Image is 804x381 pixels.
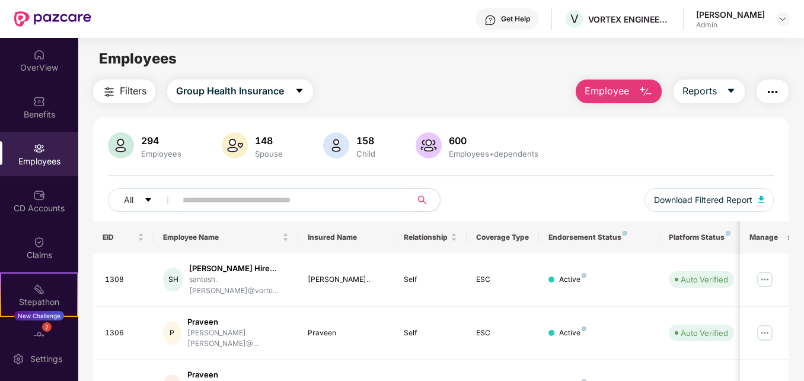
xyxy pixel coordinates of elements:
[323,132,349,158] img: svg+xml;base64,PHN2ZyB4bWxucz0iaHR0cDovL3d3dy53My5vcmcvMjAwMC9zdmciIHhtbG5zOnhsaW5rPSJodHRwOi8vd3...
[154,221,298,253] th: Employee Name
[14,11,91,27] img: New Pazcare Logo
[446,149,541,158] div: Employees+dependents
[559,328,586,339] div: Active
[588,14,671,25] div: VORTEX ENGINEERING(PVT) LTD.
[33,142,45,154] img: svg+xml;base64,PHN2ZyBpZD0iRW1wbG95ZWVzIiB4bWxucz0iaHR0cDovL3d3dy53My5vcmcvMjAwMC9zdmciIHdpZHRoPS...
[163,233,280,242] span: Employee Name
[12,353,24,365] img: svg+xml;base64,PHN2ZyBpZD0iU2V0dGluZy0yMHgyMCIgeG1sbnM9Imh0dHA6Ly93d3cudzMub3JnLzIwMDAvc3ZnIiB3aW...
[765,85,780,99] img: svg+xml;base64,PHN2ZyB4bWxucz0iaHR0cDovL3d3dy53My5vcmcvMjAwMC9zdmciIHdpZHRoPSIyNCIgaGVpZ2h0PSIyNC...
[33,96,45,107] img: svg+xml;base64,PHN2ZyBpZD0iQmVuZWZpdHMiIHhtbG5zPSJodHRwOi8vd3d3LnczLm9yZy8yMDAwL3N2ZyIgd2lkdGg9Ij...
[308,274,385,285] div: [PERSON_NAME]..
[681,327,728,339] div: Auto Verified
[404,274,457,285] div: Self
[570,12,579,26] span: V
[189,274,289,297] div: santosh.[PERSON_NAME]@vorte...
[108,132,134,158] img: svg+xml;base64,PHN2ZyB4bWxucz0iaHR0cDovL3d3dy53My5vcmcvMjAwMC9zdmciIHhtbG5zOnhsaW5rPSJodHRwOi8vd3...
[33,49,45,61] img: svg+xml;base64,PHN2ZyBpZD0iSG9tZSIgeG1sbnM9Imh0dHA6Ly93d3cudzMub3JnLzIwMDAvc3ZnIiB3aWR0aD0iMjAiIG...
[308,328,385,339] div: Praveen
[187,369,289,380] div: Praveen
[645,188,774,212] button: Download Filtered Report
[253,149,285,158] div: Spouse
[103,233,135,242] span: EID
[755,323,774,342] img: manageButton
[163,321,181,345] div: P
[394,221,467,253] th: Relationship
[33,236,45,248] img: svg+xml;base64,PHN2ZyBpZD0iQ2xhaW0iIHhtbG5zPSJodHRwOi8vd3d3LnczLm9yZy8yMDAwL3N2ZyIgd2lkdGg9IjIwIi...
[755,270,774,289] img: manageButton
[120,84,146,99] span: Filters
[726,86,736,97] span: caret-down
[411,188,441,212] button: search
[681,274,728,285] div: Auto Verified
[102,85,116,99] img: svg+xml;base64,PHN2ZyB4bWxucz0iaHR0cDovL3d3dy53My5vcmcvMjAwMC9zdmciIHdpZHRoPSIyNCIgaGVpZ2h0PSIyNC...
[501,14,530,24] div: Get Help
[354,149,378,158] div: Child
[139,135,184,147] div: 294
[585,84,629,99] span: Employee
[298,221,395,253] th: Insured Name
[446,135,541,147] div: 600
[404,233,448,242] span: Relationship
[623,231,627,236] img: svg+xml;base64,PHN2ZyB4bWxucz0iaHR0cDovL3d3dy53My5vcmcvMjAwMC9zdmciIHdpZHRoPSI4IiBoZWlnaHQ9IjgiIH...
[654,193,752,207] span: Download Filtered Report
[163,268,183,291] div: SH
[105,274,144,285] div: 1308
[93,80,155,103] button: Filters
[696,20,765,30] div: Admin
[778,14,787,24] img: svg+xml;base64,PHN2ZyBpZD0iRHJvcGRvd24tMzJ4MzIiIHhtbG5zPSJodHRwOi8vd3d3LnczLm9yZy8yMDAwL3N2ZyIgd2...
[696,9,765,20] div: [PERSON_NAME]
[476,328,529,339] div: ESC
[189,263,289,274] div: [PERSON_NAME] Hire...
[669,233,734,242] div: Platform Status
[42,322,52,332] div: 2
[726,231,730,236] img: svg+xml;base64,PHN2ZyB4bWxucz0iaHR0cDovL3d3dy53My5vcmcvMjAwMC9zdmciIHdpZHRoPSI4IiBoZWlnaHQ9IjgiIH...
[582,326,586,331] img: svg+xml;base64,PHN2ZyB4bWxucz0iaHR0cDovL3d3dy53My5vcmcvMjAwMC9zdmciIHdpZHRoPSI4IiBoZWlnaHQ9IjgiIH...
[416,132,442,158] img: svg+xml;base64,PHN2ZyB4bWxucz0iaHR0cDovL3d3dy53My5vcmcvMjAwMC9zdmciIHhtbG5zOnhsaW5rPSJodHRwOi8vd3...
[682,84,717,99] span: Reports
[576,80,662,103] button: Employee
[548,233,650,242] div: Endorsement Status
[187,328,289,350] div: [PERSON_NAME].[PERSON_NAME]@...
[411,195,434,205] span: search
[1,296,77,308] div: Stepathon
[559,274,586,285] div: Active
[93,221,154,253] th: EID
[187,316,289,328] div: Praveen
[99,50,177,67] span: Employees
[222,132,248,158] img: svg+xml;base64,PHN2ZyB4bWxucz0iaHR0cDovL3d3dy53My5vcmcvMjAwMC9zdmciIHhtbG5zOnhsaW5rPSJodHRwOi8vd3...
[404,328,457,339] div: Self
[674,80,745,103] button: Reportscaret-down
[476,274,529,285] div: ESC
[295,86,304,97] span: caret-down
[582,273,586,278] img: svg+xml;base64,PHN2ZyB4bWxucz0iaHR0cDovL3d3dy53My5vcmcvMjAwMC9zdmciIHdpZHRoPSI4IiBoZWlnaHQ9IjgiIH...
[144,196,152,205] span: caret-down
[253,135,285,147] div: 148
[758,196,764,203] img: svg+xml;base64,PHN2ZyB4bWxucz0iaHR0cDovL3d3dy53My5vcmcvMjAwMC9zdmciIHhtbG5zOnhsaW5rPSJodHRwOi8vd3...
[740,221,788,253] th: Manage
[139,149,184,158] div: Employees
[176,84,284,99] span: Group Health Insurance
[167,80,313,103] button: Group Health Insurancecaret-down
[639,85,653,99] img: svg+xml;base64,PHN2ZyB4bWxucz0iaHR0cDovL3d3dy53My5vcmcvMjAwMC9zdmciIHhtbG5zOnhsaW5rPSJodHRwOi8vd3...
[484,14,496,26] img: svg+xml;base64,PHN2ZyBpZD0iSGVscC0zMngzMiIgeG1sbnM9Imh0dHA6Ly93d3cudzMub3JnLzIwMDAvc3ZnIiB3aWR0aD...
[14,311,64,320] div: New Challenge
[27,353,66,365] div: Settings
[105,328,144,339] div: 1306
[33,189,45,201] img: svg+xml;base64,PHN2ZyBpZD0iQ0RfQWNjb3VudHMiIGRhdGEtbmFtZT0iQ0QgQWNjb3VudHMiIHhtbG5zPSJodHRwOi8vd3...
[354,135,378,147] div: 158
[33,330,45,342] img: svg+xml;base64,PHN2ZyBpZD0iRW5kb3JzZW1lbnRzIiB4bWxucz0iaHR0cDovL3d3dy53My5vcmcvMjAwMC9zdmciIHdpZH...
[124,193,133,207] span: All
[33,283,45,295] img: svg+xml;base64,PHN2ZyB4bWxucz0iaHR0cDovL3d3dy53My5vcmcvMjAwMC9zdmciIHdpZHRoPSIyMSIgaGVpZ2h0PSIyMC...
[467,221,539,253] th: Coverage Type
[108,188,180,212] button: Allcaret-down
